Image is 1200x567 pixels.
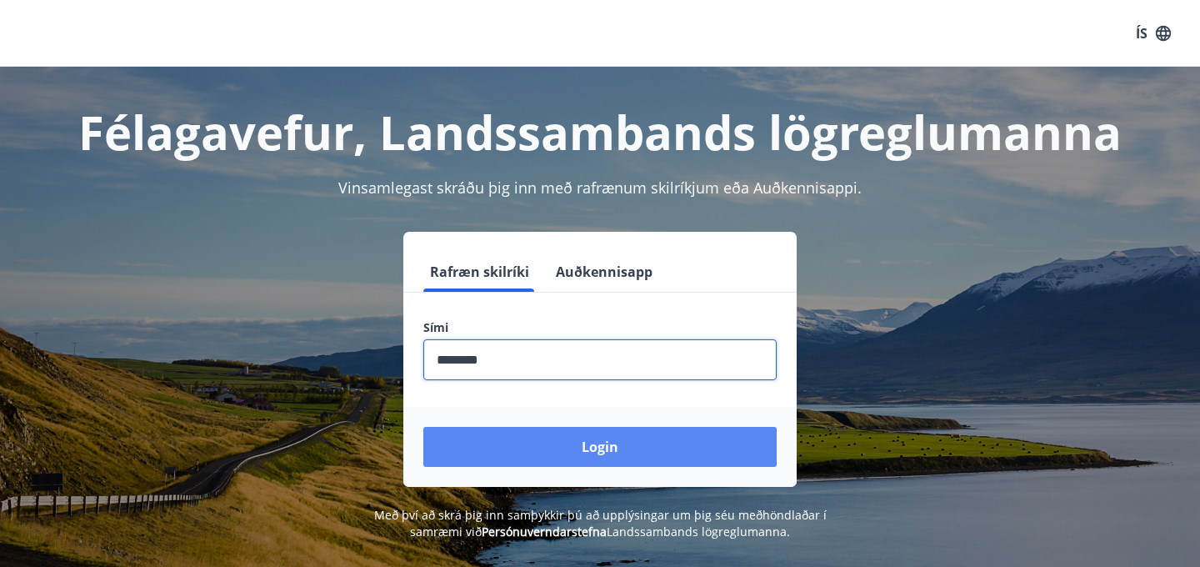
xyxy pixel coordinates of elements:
[1127,18,1180,48] button: ÍS
[549,252,659,292] button: Auðkennisapp
[423,427,777,467] button: Login
[338,178,862,198] span: Vinsamlegast skráðu þig inn með rafrænum skilríkjum eða Auðkennisappi.
[423,252,536,292] button: Rafræn skilríki
[374,507,827,539] span: Með því að skrá þig inn samþykkir þú að upplýsingar um þig séu meðhöndlaðar í samræmi við Landssa...
[20,100,1180,163] h1: Félagavefur, Landssambands lögreglumanna
[423,319,777,336] label: Sími
[482,524,607,539] a: Persónuverndarstefna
